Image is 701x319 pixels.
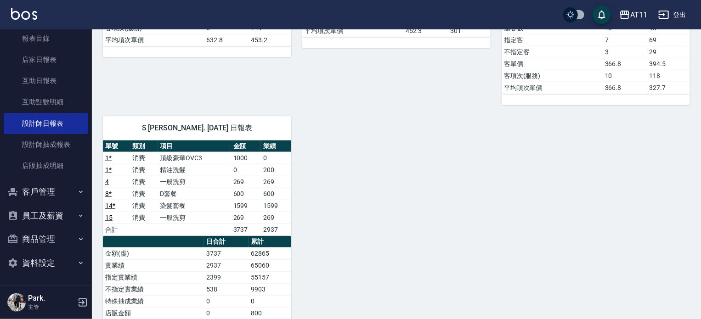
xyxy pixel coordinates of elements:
[302,25,403,37] td: 平均項次單價
[103,247,204,259] td: 金額(虛)
[4,70,88,91] a: 互助日報表
[261,224,291,235] td: 2937
[114,123,280,133] span: S [PERSON_NAME]. [DATE] 日報表
[105,214,113,221] a: 15
[249,271,291,283] td: 55157
[158,188,231,200] td: D套餐
[261,140,291,152] th: 業績
[249,283,291,295] td: 9903
[204,307,249,319] td: 0
[130,152,158,164] td: 消費
[502,82,603,94] td: 平均項次單價
[130,176,158,188] td: 消費
[647,34,690,46] td: 69
[11,8,37,20] img: Logo
[249,34,291,46] td: 453.2
[158,152,231,164] td: 頂級豪華OVC3
[261,176,291,188] td: 269
[4,28,88,49] a: 報表目錄
[204,259,249,271] td: 2937
[403,25,448,37] td: 452.3
[130,164,158,176] td: 消費
[249,259,291,271] td: 65060
[261,212,291,224] td: 269
[249,247,291,259] td: 62865
[261,200,291,212] td: 1599
[231,176,261,188] td: 269
[4,91,88,112] a: 互助點數明細
[261,164,291,176] td: 200
[502,58,603,70] td: 客單價
[231,152,261,164] td: 1000
[4,155,88,176] a: 店販抽成明細
[603,58,647,70] td: 366.8
[204,247,249,259] td: 3737
[103,224,130,235] td: 合計
[603,82,647,94] td: 366.8
[630,9,647,21] div: AT11
[130,200,158,212] td: 消費
[103,259,204,271] td: 實業績
[4,180,88,204] button: 客戶管理
[4,49,88,70] a: 店家日報表
[105,178,109,185] a: 4
[231,140,261,152] th: 金額
[130,188,158,200] td: 消費
[249,236,291,248] th: 累計
[448,25,491,37] td: 301
[103,140,291,236] table: a dense table
[103,307,204,319] td: 店販金額
[231,212,261,224] td: 269
[249,295,291,307] td: 0
[231,164,261,176] td: 0
[261,188,291,200] td: 600
[103,283,204,295] td: 不指定實業績
[603,34,647,46] td: 7
[231,200,261,212] td: 1599
[204,283,249,295] td: 538
[4,204,88,228] button: 員工及薪資
[616,6,651,24] button: AT11
[130,140,158,152] th: 類別
[103,34,204,46] td: 平均項次單價
[647,58,690,70] td: 394.5
[158,140,231,152] th: 項目
[647,70,690,82] td: 118
[249,307,291,319] td: 800
[4,227,88,251] button: 商品管理
[4,251,88,275] button: 資料設定
[231,188,261,200] td: 600
[204,271,249,283] td: 2399
[502,46,603,58] td: 不指定客
[4,113,88,134] a: 設計師日報表
[647,82,690,94] td: 327.7
[158,176,231,188] td: 一般洗剪
[603,46,647,58] td: 3
[103,271,204,283] td: 指定實業績
[647,46,690,58] td: 29
[603,70,647,82] td: 10
[4,134,88,155] a: 設計師抽成報表
[28,294,75,303] h5: Park.
[502,34,603,46] td: 指定客
[103,140,130,152] th: 單號
[130,212,158,224] td: 消費
[204,34,249,46] td: 632.8
[261,152,291,164] td: 0
[593,6,611,24] button: save
[158,164,231,176] td: 精油洗髮
[158,200,231,212] td: 染髮套餐
[28,303,75,311] p: 主管
[231,224,261,235] td: 3737
[655,6,690,23] button: 登出
[7,293,26,312] img: Person
[204,236,249,248] th: 日合計
[204,295,249,307] td: 0
[103,295,204,307] td: 特殊抽成業績
[158,212,231,224] td: 一般洗剪
[502,70,603,82] td: 客項次(服務)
